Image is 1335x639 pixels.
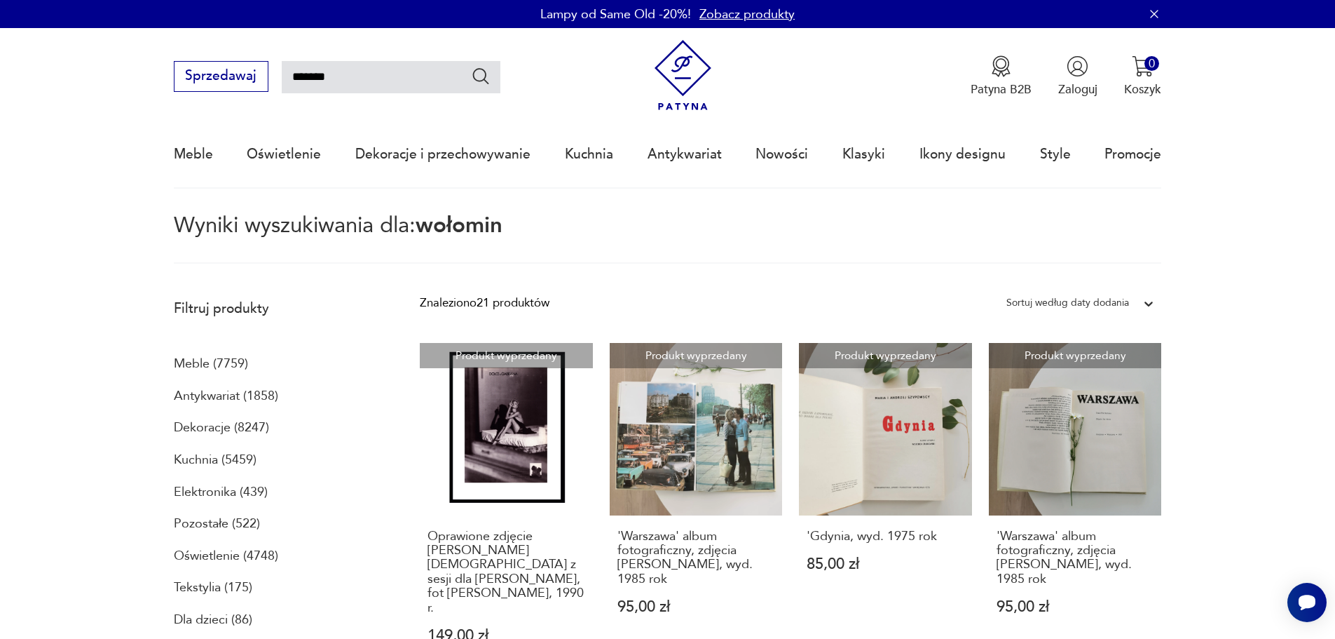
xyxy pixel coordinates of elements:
[1067,55,1088,77] img: Ikonka użytkownika
[971,55,1032,97] button: Patyna B2B
[997,530,1154,587] h3: 'Warszawa' album fotograficzny, zdjęcia [PERSON_NAME], wyd. 1985 rok
[919,122,1006,187] a: Ikony designu
[842,122,885,187] a: Klasyki
[174,608,252,632] a: Dla dzieci (86)
[174,544,278,568] a: Oświetlenie (4748)
[1058,55,1097,97] button: Zaloguj
[617,600,775,614] p: 95,00 zł
[174,72,268,83] a: Sprzedawaj
[174,480,268,504] a: Elektronika (439)
[648,122,722,187] a: Antykwariat
[355,122,530,187] a: Dekoracje i przechowywanie
[755,122,808,187] a: Nowości
[971,55,1032,97] a: Ikona medaluPatyna B2B
[617,530,775,587] h3: 'Warszawa' album fotograficzny, zdjęcia [PERSON_NAME], wyd. 1985 rok
[420,294,549,312] div: Znaleziono 21 produktów
[1124,81,1161,97] p: Koszyk
[174,122,213,187] a: Meble
[1058,81,1097,97] p: Zaloguj
[416,210,502,240] span: wołomin
[471,66,491,86] button: Szukaj
[247,122,321,187] a: Oświetlenie
[971,81,1032,97] p: Patyna B2B
[648,40,718,111] img: Patyna - sklep z meblami i dekoracjami vintage
[990,55,1012,77] img: Ikona medalu
[1124,55,1161,97] button: 0Koszyk
[174,352,248,376] a: Meble (7759)
[174,416,269,440] a: Dekoracje (8247)
[1144,56,1159,71] div: 0
[1040,122,1071,187] a: Style
[1006,294,1129,312] div: Sortuj według daty dodania
[174,61,268,92] button: Sprzedawaj
[174,448,256,472] a: Kuchnia (5459)
[174,512,260,536] a: Pozostałe (522)
[174,384,278,408] a: Antykwariat (1858)
[174,300,380,318] p: Filtruj produkty
[997,600,1154,614] p: 95,00 zł
[565,122,613,187] a: Kuchnia
[1132,55,1153,77] img: Ikona koszyka
[699,6,795,23] a: Zobacz produkty
[1287,583,1327,622] iframe: Smartsupp widget button
[427,530,585,615] h3: Oprawione zdjęcie [PERSON_NAME][DEMOGRAPHIC_DATA] z sesji dla [PERSON_NAME], fot [PERSON_NAME], 1...
[540,6,691,23] p: Lampy od Same Old -20%!
[174,576,252,600] a: Tekstylia (175)
[1104,122,1161,187] a: Promocje
[174,215,1162,264] p: Wyniki wyszukiwania dla:
[807,530,964,544] h3: 'Gdynia, wyd. 1975 rok
[807,557,964,572] p: 85,00 zł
